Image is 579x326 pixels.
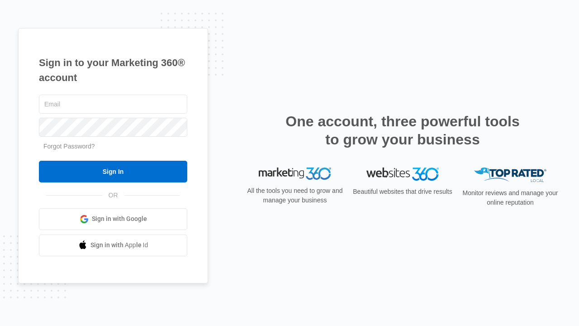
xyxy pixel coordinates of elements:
[474,168,546,182] img: Top Rated Local
[39,161,187,182] input: Sign In
[90,240,148,250] span: Sign in with Apple Id
[39,55,187,85] h1: Sign in to your Marketing 360® account
[92,214,147,224] span: Sign in with Google
[366,168,439,181] img: Websites 360
[460,188,561,207] p: Monitor reviews and manage your online reputation
[102,191,124,200] span: OR
[244,186,346,205] p: All the tools you need to grow and manage your business
[259,168,331,180] img: Marketing 360
[39,235,187,256] a: Sign in with Apple Id
[39,208,187,230] a: Sign in with Google
[283,112,522,149] h2: One account, three powerful tools to grow your business
[352,187,453,197] p: Beautiful websites that drive results
[39,95,187,114] input: Email
[43,143,95,150] a: Forgot Password?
